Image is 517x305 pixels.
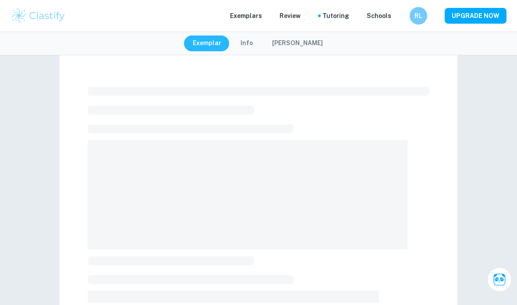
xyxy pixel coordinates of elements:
img: Clastify logo [11,7,66,25]
button: [PERSON_NAME] [263,35,332,51]
button: Exemplar [184,35,230,51]
button: Info [232,35,262,51]
a: Schools [367,11,391,21]
p: Exemplars [230,11,262,21]
a: Tutoring [322,11,349,21]
button: Help and Feedback [398,14,403,18]
button: RL [410,7,427,25]
p: Review [280,11,301,21]
button: Ask Clai [487,267,512,292]
button: UPGRADE NOW [445,8,506,24]
h6: RL [414,11,424,21]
